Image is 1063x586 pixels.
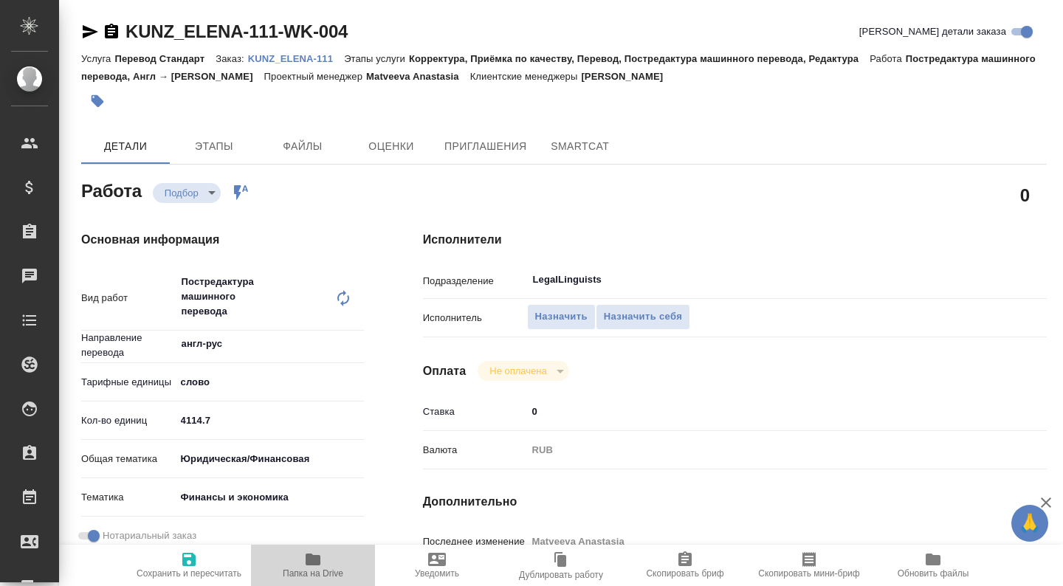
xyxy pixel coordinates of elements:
[604,308,682,325] span: Назначить себя
[527,401,995,422] input: ✎ Введи что-нибудь
[283,568,343,579] span: Папка на Drive
[216,53,247,64] p: Заказ:
[81,490,176,505] p: Тематика
[81,413,176,428] p: Кол-во единиц
[153,183,221,203] div: Подбор
[1011,505,1048,542] button: 🙏
[81,452,176,466] p: Общая тематика
[527,304,596,330] button: Назначить
[81,53,114,64] p: Услуга
[248,52,344,64] a: KUNZ_ELENA-111
[81,85,114,117] button: Добавить тэг
[176,447,364,472] div: Юридическая/Финансовая
[423,404,527,419] p: Ставка
[409,53,870,64] p: Корректура, Приёмка по качеству, Перевод, Постредактура машинного перевода, Редактура
[478,361,568,381] div: Подбор
[545,137,616,156] span: SmartCat
[423,493,1047,511] h4: Дополнительно
[646,568,723,579] span: Скопировать бриф
[1020,182,1030,207] h2: 0
[423,311,527,325] p: Исполнитель
[485,365,551,377] button: Не оплачена
[1017,508,1042,539] span: 🙏
[251,545,375,586] button: Папка на Drive
[898,568,969,579] span: Обновить файлы
[114,53,216,64] p: Перевод Стандарт
[527,438,995,463] div: RUB
[499,545,623,586] button: Дублировать работу
[870,53,906,64] p: Работа
[623,545,747,586] button: Скопировать бриф
[264,71,366,82] p: Проектный менеджер
[758,568,859,579] span: Скопировать мини-бриф
[81,231,364,249] h4: Основная информация
[423,231,1047,249] h4: Исполнители
[444,137,527,156] span: Приглашения
[871,545,995,586] button: Обновить файлы
[859,24,1006,39] span: [PERSON_NAME] детали заказа
[375,545,499,586] button: Уведомить
[581,71,674,82] p: [PERSON_NAME]
[519,570,603,580] span: Дублировать работу
[535,308,588,325] span: Назначить
[160,187,203,199] button: Подбор
[344,53,409,64] p: Этапы услуги
[90,137,161,156] span: Детали
[987,278,990,281] button: Open
[81,331,176,360] p: Направление перевода
[81,23,99,41] button: Скопировать ссылку для ЯМессенджера
[356,137,427,156] span: Оценки
[747,545,871,586] button: Скопировать мини-бриф
[176,370,364,395] div: слово
[179,137,250,156] span: Этапы
[103,528,196,543] span: Нотариальный заказ
[125,21,348,41] a: KUNZ_ELENA-111-WK-004
[176,410,364,431] input: ✎ Введи что-нибудь
[81,375,176,390] p: Тарифные единицы
[81,291,176,306] p: Вид работ
[423,443,527,458] p: Валюта
[248,53,344,64] p: KUNZ_ELENA-111
[596,304,690,330] button: Назначить себя
[423,362,467,380] h4: Оплата
[423,534,527,549] p: Последнее изменение
[423,274,527,289] p: Подразделение
[137,568,241,579] span: Сохранить и пересчитать
[415,568,459,579] span: Уведомить
[103,23,120,41] button: Скопировать ссылку
[81,176,142,203] h2: Работа
[527,531,995,552] input: Пустое поле
[127,545,251,586] button: Сохранить и пересчитать
[176,485,364,510] div: Финансы и экономика
[356,342,359,345] button: Open
[470,71,582,82] p: Клиентские менеджеры
[267,137,338,156] span: Файлы
[366,71,470,82] p: Matveeva Anastasia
